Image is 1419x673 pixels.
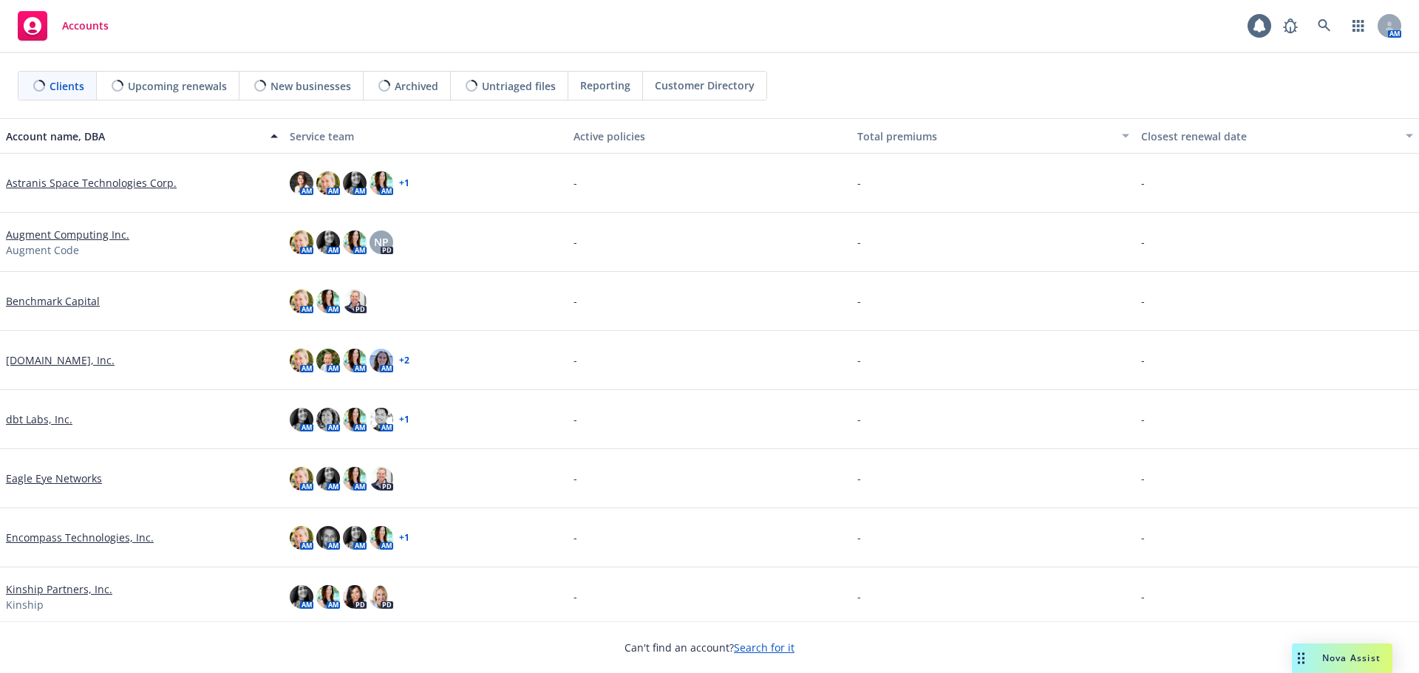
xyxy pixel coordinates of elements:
span: Upcoming renewals [128,78,227,94]
img: photo [316,526,340,550]
img: photo [343,290,367,313]
span: Customer Directory [655,78,755,93]
span: - [574,589,577,604]
span: - [574,234,577,250]
span: - [574,530,577,545]
img: photo [370,349,393,372]
a: Eagle Eye Networks [6,471,102,486]
img: photo [316,467,340,491]
a: Search [1310,11,1339,41]
img: photo [290,467,313,491]
img: photo [316,349,340,372]
span: - [1141,471,1145,486]
span: - [1141,589,1145,604]
span: - [574,411,577,427]
span: - [1141,234,1145,250]
span: - [574,175,577,191]
img: photo [370,408,393,431]
img: photo [370,585,393,609]
span: - [1141,352,1145,368]
a: + 1 [399,415,409,424]
span: - [857,175,861,191]
img: photo [290,349,313,372]
div: Drag to move [1292,643,1310,673]
span: Can't find an account? [625,640,794,655]
a: Accounts [12,5,115,47]
span: - [574,293,577,309]
div: Account name, DBA [6,129,262,144]
div: Closest renewal date [1141,129,1397,144]
img: photo [290,408,313,431]
a: Switch app [1344,11,1373,41]
img: photo [343,230,367,254]
span: - [1141,293,1145,309]
img: photo [343,467,367,491]
span: Accounts [62,20,109,32]
img: photo [316,230,340,254]
span: - [1141,175,1145,191]
span: Archived [395,78,438,94]
button: Nova Assist [1292,643,1392,673]
img: photo [290,171,313,195]
span: - [857,411,861,427]
span: - [857,471,861,486]
img: photo [370,467,393,491]
span: Reporting [580,78,630,93]
span: Clients [50,78,84,94]
span: Untriaged files [482,78,556,94]
a: Kinship Partners, Inc. [6,581,112,597]
button: Service team [284,118,568,154]
a: + 1 [399,533,409,542]
img: photo [290,290,313,313]
a: Astranis Space Technologies Corp. [6,175,177,191]
span: - [857,234,861,250]
img: photo [316,408,340,431]
button: Closest renewal date [1135,118,1419,154]
a: + 2 [399,356,409,365]
img: photo [290,526,313,550]
span: - [574,471,577,486]
img: photo [316,290,340,313]
span: - [1141,411,1145,427]
a: + 1 [399,179,409,188]
img: photo [370,526,393,550]
img: photo [343,171,367,195]
span: - [857,589,861,604]
img: photo [316,171,340,195]
div: Service team [290,129,562,144]
a: [DOMAIN_NAME], Inc. [6,352,115,368]
a: Report a Bug [1276,11,1305,41]
span: Kinship [6,597,44,612]
span: NP [374,234,389,250]
a: dbt Labs, Inc. [6,411,72,427]
span: Nova Assist [1322,652,1381,664]
a: Benchmark Capital [6,293,100,309]
img: photo [290,585,313,609]
img: photo [370,171,393,195]
span: - [857,530,861,545]
span: New businesses [270,78,351,94]
a: Augment Computing Inc. [6,227,129,242]
a: Search for it [734,640,794,655]
span: - [574,352,577,368]
img: photo [343,585,367,609]
img: photo [343,349,367,372]
img: photo [343,526,367,550]
button: Active policies [568,118,851,154]
div: Total premiums [857,129,1113,144]
button: Total premiums [851,118,1135,154]
div: Active policies [574,129,845,144]
a: Encompass Technologies, Inc. [6,530,154,545]
span: Augment Code [6,242,79,258]
img: photo [343,408,367,431]
img: photo [290,230,313,254]
span: - [1141,530,1145,545]
span: - [857,293,861,309]
span: - [857,352,861,368]
img: photo [316,585,340,609]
